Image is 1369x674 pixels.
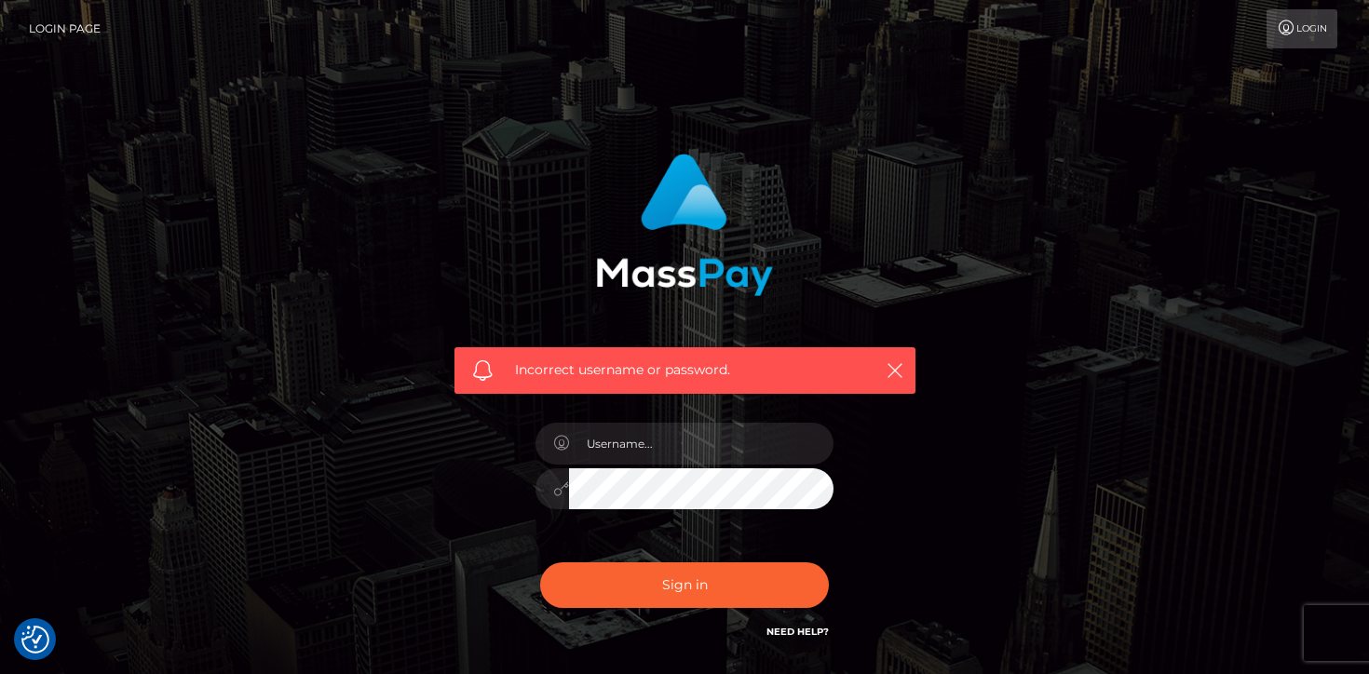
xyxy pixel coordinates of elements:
[540,562,829,608] button: Sign in
[596,154,773,296] img: MassPay Login
[1267,9,1337,48] a: Login
[766,626,829,638] a: Need Help?
[569,423,834,465] input: Username...
[29,9,101,48] a: Login Page
[515,360,855,380] span: Incorrect username or password.
[21,626,49,654] button: Consent Preferences
[21,626,49,654] img: Revisit consent button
